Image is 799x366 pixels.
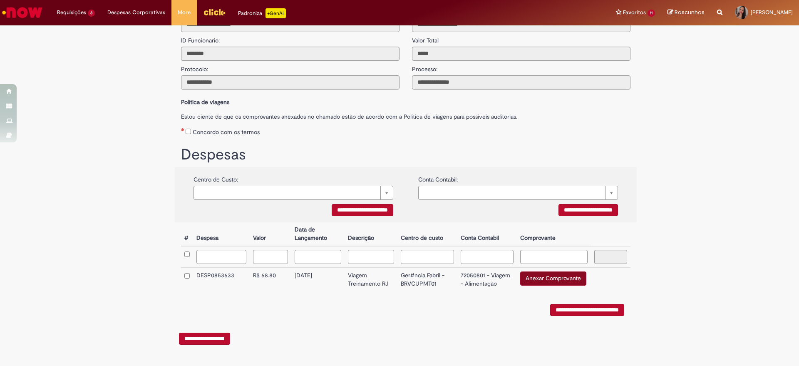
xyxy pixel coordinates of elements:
label: Valor Total [412,32,439,45]
label: Centro de Custo: [194,171,238,184]
td: Ger#ncia Fabril - BRVCUPMT01 [397,268,457,291]
a: Limpar campo {0} [418,186,618,200]
h1: Despesas [181,147,630,163]
td: 72050801 - Viagem - Alimentação [457,268,517,291]
span: Rascunhos [675,8,705,16]
span: Favoritos [623,8,646,17]
b: Política de viagens [181,98,229,106]
a: Limpar campo {0} [194,186,393,200]
img: ServiceNow [1,4,44,21]
p: +GenAi [266,8,286,18]
th: Comprovante [517,222,591,246]
th: # [181,222,193,246]
td: Viagem Treinamento RJ [345,268,397,291]
div: Padroniza [238,8,286,18]
img: click_logo_yellow_360x200.png [203,6,226,18]
td: Anexar Comprovante [517,268,591,291]
td: [DATE] [291,268,344,291]
label: Concordo com os termos [193,128,260,136]
label: Conta Contabil: [418,171,458,184]
span: More [178,8,191,17]
span: [PERSON_NAME] [751,9,793,16]
label: ID Funcionario: [181,32,220,45]
th: Descrição [345,222,397,246]
th: Data de Lançamento [291,222,344,246]
label: Processo: [412,61,437,73]
th: Despesa [193,222,250,246]
span: Despesas Corporativas [107,8,165,17]
span: 11 [648,10,655,17]
th: Centro de custo [397,222,457,246]
td: DESP0853633 [193,268,250,291]
th: Valor [250,222,292,246]
span: 3 [88,10,95,17]
td: R$ 68.80 [250,268,292,291]
span: Requisições [57,8,86,17]
label: Estou ciente de que os comprovantes anexados no chamado estão de acordo com a Politica de viagens... [181,108,630,121]
th: Conta Contabil [457,222,517,246]
label: Protocolo: [181,61,208,73]
a: Rascunhos [667,9,705,17]
button: Anexar Comprovante [520,271,586,286]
